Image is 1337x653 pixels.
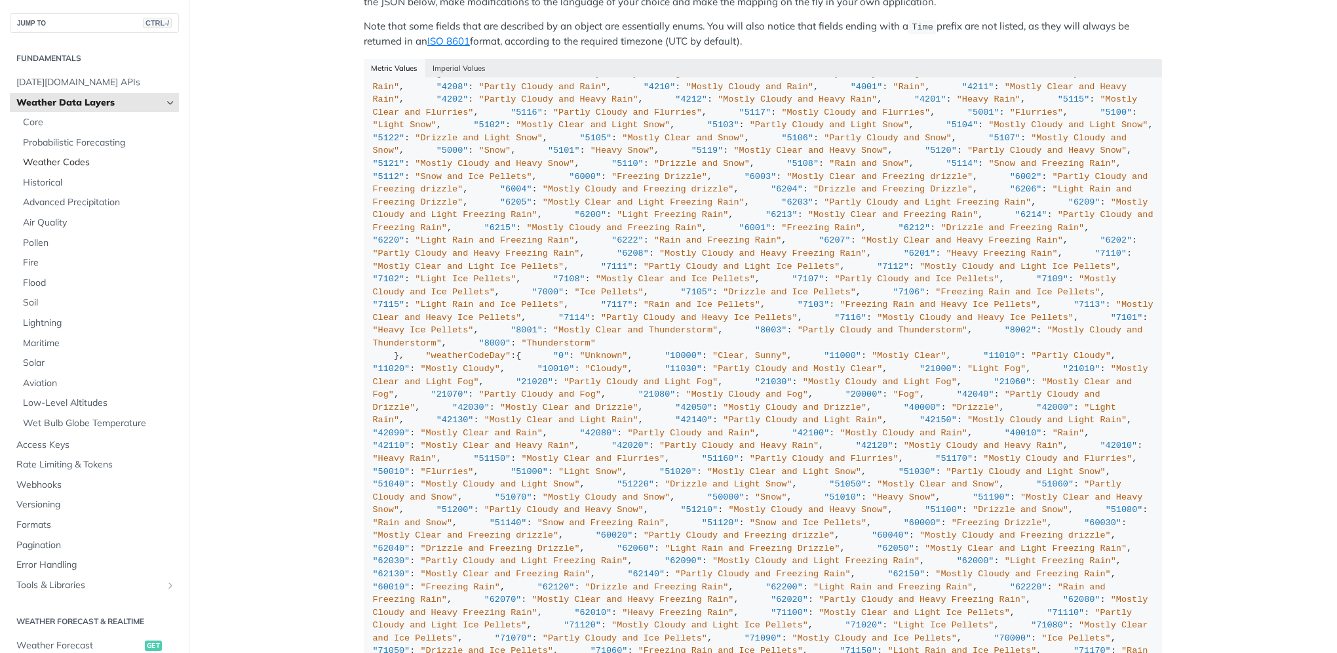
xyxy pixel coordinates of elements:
span: "51040" [373,479,410,489]
span: "7106" [893,287,925,297]
span: "Partly Cloudy and Ice Pellets" [834,274,999,284]
span: "51220" [617,479,654,489]
span: "21060" [994,377,1031,387]
span: "Drizzle and Freezing Rain" [940,223,1084,233]
span: "Partly Cloudy and Heavy Snow" [967,146,1127,155]
span: "Mostly Clear and Thunderstorm" [553,325,718,335]
span: "Partly Cloudy and Heavy Rain" [479,94,638,104]
span: "Mostly Cloudy and Heavy Snow" [415,159,574,168]
span: "40010" [1005,428,1042,438]
span: "Heavy Rain" [957,94,1020,104]
span: "Rain and Ice Pellets" [644,300,760,309]
a: Pollen [16,233,179,253]
span: "Mostly Cloudy" [420,364,500,374]
span: "7117" [601,300,633,309]
span: Access Keys [16,439,176,452]
span: "Mostly Clear and Flurries" [373,94,1143,117]
span: "8002" [1005,325,1037,335]
span: "11020" [373,364,410,374]
span: "Partly Cloudy and Heavy Freezing Rain" [373,248,580,258]
span: "42140" [675,415,712,425]
span: "6208" [617,248,649,258]
span: "40000" [904,403,941,412]
span: "Partly Cloudy and Flurries" [553,108,702,117]
span: "7113" [1074,300,1106,309]
span: "Unknown" [579,351,627,361]
span: "Mostly Clear and Freezing drizzle" [786,172,973,182]
span: "Rain and Freezing Rain" [654,235,781,245]
span: Solar [23,357,176,370]
span: "Mostly Cloudy and Flurries" [983,454,1132,464]
span: "6222" [611,235,644,245]
span: "6003" [745,172,777,182]
span: "7105" [680,287,712,297]
span: "21000" [920,364,957,374]
span: "5108" [786,159,819,168]
span: Advanced Precipitation [23,196,176,209]
span: "Freezing Rain and Heavy Ice Pellets" [840,300,1037,309]
span: "51170" [935,454,973,464]
span: "Light Snow" [373,120,436,130]
span: "51190" [973,492,1010,502]
span: "5103" [707,120,739,130]
span: "51100" [925,505,962,515]
span: "0" [553,351,569,361]
span: "Mostly Clear and Rain" [420,428,542,438]
span: "Mostly Cloudy and Light Rain" [967,415,1127,425]
span: "5116" [511,108,543,117]
span: "Partly Cloudy and Light Snow" [750,120,909,130]
span: "51210" [680,505,718,515]
span: "Mostly Clear and Light Fog" [373,364,1153,387]
span: "Mostly Clear and Heavy Rain" [420,441,574,450]
span: get [145,641,162,651]
span: "7111" [601,262,633,271]
a: Rate Limiting & Tokens [10,455,179,475]
span: "Mostly Clear and Light Snow" [707,467,861,477]
span: "Light Rain and Ice Pellets" [415,300,564,309]
span: "Mostly Clear and Heavy Ice Pellets" [373,300,1159,323]
span: "4210" [644,82,676,92]
a: Probabilistic Forecasting [16,133,179,153]
span: "6214" [1015,210,1047,220]
span: Weather Data Layers [16,96,162,109]
span: "Partly Cloudy and Snow" [824,133,951,143]
span: "Mostly Clear and Rain" [373,69,1138,92]
span: "51060" [1036,479,1074,489]
span: "42100" [792,428,830,438]
span: "5107" [988,133,1020,143]
span: CTRL-/ [143,18,172,28]
span: "5105" [579,133,611,143]
span: "42080" [580,428,617,438]
span: Soil [23,296,176,309]
span: "Drizzle and Snow" [973,505,1068,515]
span: "Rain and Snow" [829,159,909,168]
span: "Partly Cloudy and Rain" [627,428,754,438]
span: "Drizzle and Freezing Drizzle" [813,184,973,194]
span: "Mostly Cloudy and Rain" [686,82,813,92]
span: "Clear, Sunny" [712,351,786,361]
span: Fire [23,256,176,269]
span: Rate Limiting & Tokens [16,458,176,471]
a: Historical [16,173,179,193]
span: "6220" [373,235,405,245]
span: "Partly Cloudy and Light Ice Pellets" [644,262,840,271]
a: Aviation [16,374,179,393]
span: "Mostly Cloudy and Light Snow" [988,120,1148,130]
a: Wet Bulb Globe Temperature [16,414,179,433]
span: "4211" [962,82,994,92]
span: "Cloudy" [585,364,628,374]
span: "Heavy Snow" [591,146,654,155]
span: "Partly Cloudy and Light Rain" [723,415,882,425]
span: "Partly Cloudy and Light Fog" [564,377,718,387]
span: "Partly Cloudy and Fog" [479,389,601,399]
span: "7116" [834,313,866,323]
span: "Partly Cloudy and Drizzle" [373,389,1106,412]
span: "51150" [473,454,511,464]
span: "5112" [373,172,405,182]
span: "Light Rain and Freezing Rain" [415,235,574,245]
span: "7109" [1036,274,1068,284]
a: Solar [16,353,179,373]
span: "Mostly Clear" [872,351,946,361]
button: Hide subpages for Weather Data Layers [165,98,176,108]
span: "4201" [914,94,946,104]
